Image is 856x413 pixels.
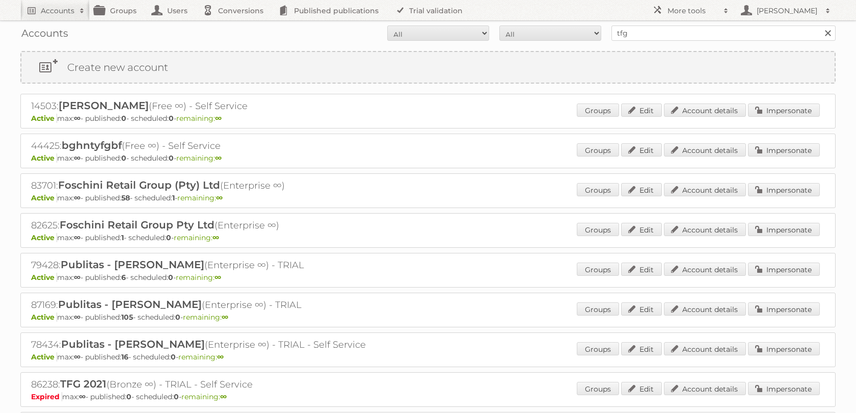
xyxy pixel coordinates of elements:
a: Account details [664,223,746,236]
p: max: - published: - scheduled: - [31,313,825,322]
strong: 0 [169,114,174,123]
a: Impersonate [748,342,820,355]
a: Account details [664,263,746,276]
span: remaining: [181,392,227,401]
a: Groups [577,342,619,355]
a: Edit [621,223,662,236]
a: Account details [664,143,746,157]
a: Account details [664,382,746,395]
h2: Accounts [41,6,74,16]
span: Publitas - [PERSON_NAME] [61,259,204,271]
p: max: - published: - scheduled: - [31,114,825,123]
p: max: - published: - scheduled: - [31,273,825,282]
span: remaining: [178,352,224,362]
span: remaining: [177,193,223,202]
strong: ∞ [74,233,81,242]
span: [PERSON_NAME] [59,99,149,112]
h2: 86238: (Bronze ∞) - TRIAL - Self Service [31,378,388,391]
strong: 0 [166,233,171,242]
span: remaining: [183,313,228,322]
span: Active [31,352,57,362]
strong: 16 [121,352,128,362]
a: Groups [577,104,619,117]
a: Account details [664,183,746,196]
span: remaining: [176,273,221,282]
span: Active [31,233,57,242]
strong: ∞ [215,273,221,282]
span: remaining: [176,114,222,123]
span: Publitas - [PERSON_NAME] [58,298,202,311]
a: Account details [664,104,746,117]
strong: 105 [121,313,133,322]
span: Active [31,153,57,163]
a: Edit [621,382,662,395]
a: Edit [621,183,662,196]
strong: 1 [121,233,124,242]
strong: 0 [168,273,173,282]
span: Active [31,114,57,123]
strong: ∞ [215,153,222,163]
h2: 44425: (Free ∞) - Self Service [31,139,388,152]
strong: ∞ [74,153,81,163]
strong: 0 [169,153,174,163]
strong: ∞ [79,392,86,401]
a: Edit [621,302,662,316]
strong: 0 [121,153,126,163]
a: Groups [577,143,619,157]
h2: 82625: (Enterprise ∞) [31,219,388,232]
strong: ∞ [212,233,219,242]
strong: ∞ [74,193,81,202]
h2: 87169: (Enterprise ∞) - TRIAL [31,298,388,312]
span: Foschini Retail Group (Pty) Ltd [58,179,220,191]
a: Impersonate [748,143,820,157]
span: remaining: [174,233,219,242]
strong: ∞ [215,114,222,123]
a: Edit [621,104,662,117]
span: Active [31,273,57,282]
span: Foschini Retail Group Pty Ltd [60,219,215,231]
a: Account details [664,302,746,316]
a: Impersonate [748,223,820,236]
strong: 1 [172,193,175,202]
strong: 0 [174,392,179,401]
strong: ∞ [216,193,223,202]
a: Groups [577,263,619,276]
span: bghntyfgbf [62,139,122,151]
h2: 79428: (Enterprise ∞) - TRIAL [31,259,388,272]
strong: ∞ [74,352,81,362]
strong: 6 [121,273,126,282]
a: Groups [577,183,619,196]
h2: [PERSON_NAME] [754,6,820,16]
a: Impersonate [748,183,820,196]
strong: 0 [171,352,176,362]
strong: ∞ [74,313,81,322]
a: Edit [621,143,662,157]
h2: 14503: (Free ∞) - Self Service [31,99,388,113]
a: Create new account [21,52,835,83]
span: Publitas - [PERSON_NAME] [61,338,205,350]
span: remaining: [176,153,222,163]
span: Expired [31,392,62,401]
h2: More tools [667,6,718,16]
strong: 0 [175,313,180,322]
span: Active [31,193,57,202]
strong: ∞ [222,313,228,322]
strong: ∞ [217,352,224,362]
a: Impersonate [748,263,820,276]
span: Active [31,313,57,322]
p: max: - published: - scheduled: - [31,193,825,202]
p: max: - published: - scheduled: - [31,233,825,242]
a: Edit [621,263,662,276]
h2: 78434: (Enterprise ∞) - TRIAL - Self Service [31,338,388,351]
a: Impersonate [748,382,820,395]
p: max: - published: - scheduled: - [31,153,825,163]
span: TFG 2021 [60,378,106,390]
a: Impersonate [748,104,820,117]
a: Impersonate [748,302,820,316]
strong: ∞ [74,114,81,123]
strong: 58 [121,193,130,202]
strong: 0 [121,114,126,123]
strong: ∞ [220,392,227,401]
a: Groups [577,382,619,395]
a: Edit [621,342,662,355]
